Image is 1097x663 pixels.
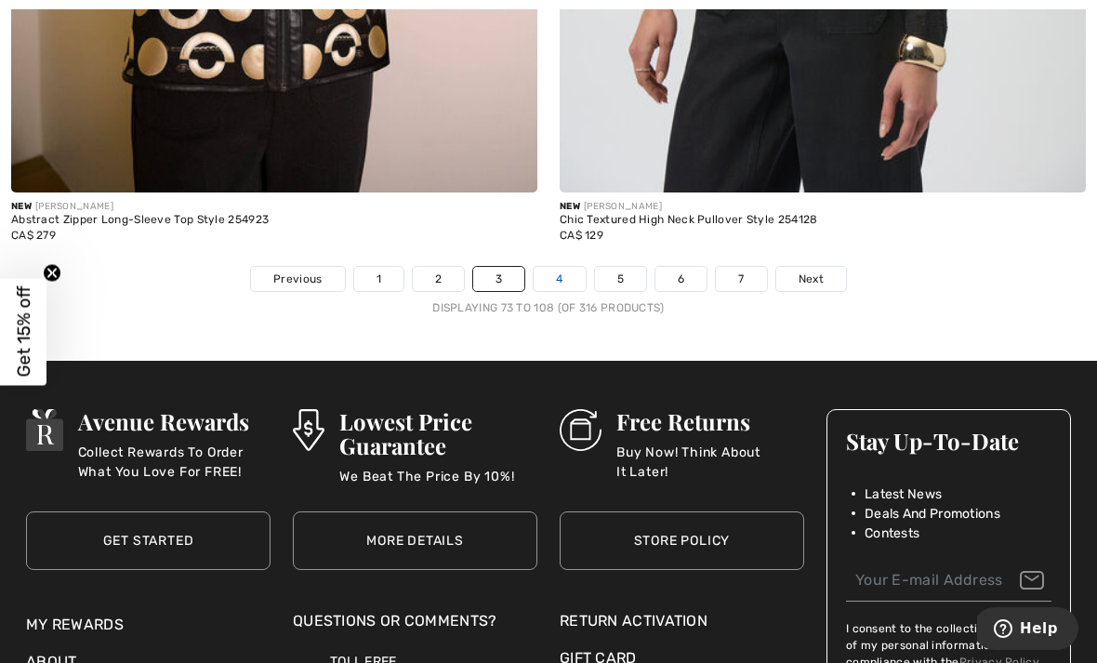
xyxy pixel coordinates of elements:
img: Free Returns [560,409,601,451]
p: Collect Rewards To Order What You Love For FREE! [78,443,271,480]
div: Chic Textured High Neck Pullover Style 254128 [560,214,1086,227]
img: Avenue Rewards [26,409,63,451]
a: 4 [534,267,585,291]
a: My Rewards [26,616,124,633]
h3: Free Returns [616,409,804,433]
a: Store Policy [560,511,804,570]
a: 6 [655,267,707,291]
span: Deals And Promotions [865,504,1000,524]
span: New [560,201,580,212]
p: We Beat The Price By 10%! [339,467,537,504]
a: 1 [354,267,403,291]
h3: Lowest Price Guarantee [339,409,537,457]
input: Your E-mail Address [846,560,1051,602]
a: 5 [595,267,646,291]
span: Previous [273,271,322,287]
span: CA$ 279 [11,229,56,242]
a: More Details [293,511,537,570]
a: Previous [251,267,344,291]
h3: Avenue Rewards [78,409,271,433]
div: [PERSON_NAME] [560,200,1086,214]
img: Lowest Price Guarantee [293,409,324,451]
span: New [11,201,32,212]
a: Get Started [26,511,271,570]
h3: Stay Up-To-Date [846,429,1051,453]
a: 2 [413,267,464,291]
span: Get 15% off [13,286,34,378]
iframe: Opens a widget where you can find more information [977,607,1078,654]
span: Contests [865,524,919,543]
div: Questions or Comments? [293,610,537,642]
a: 7 [716,267,766,291]
a: Next [776,267,846,291]
a: Return Activation [560,610,804,632]
button: Close teaser [43,263,61,282]
span: CA$ 129 [560,229,603,242]
a: 3 [473,267,524,291]
div: [PERSON_NAME] [11,200,537,214]
span: Next [799,271,824,287]
p: Buy Now! Think About It Later! [616,443,804,480]
div: Abstract Zipper Long-Sleeve Top Style 254923 [11,214,537,227]
span: Latest News [865,484,942,504]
